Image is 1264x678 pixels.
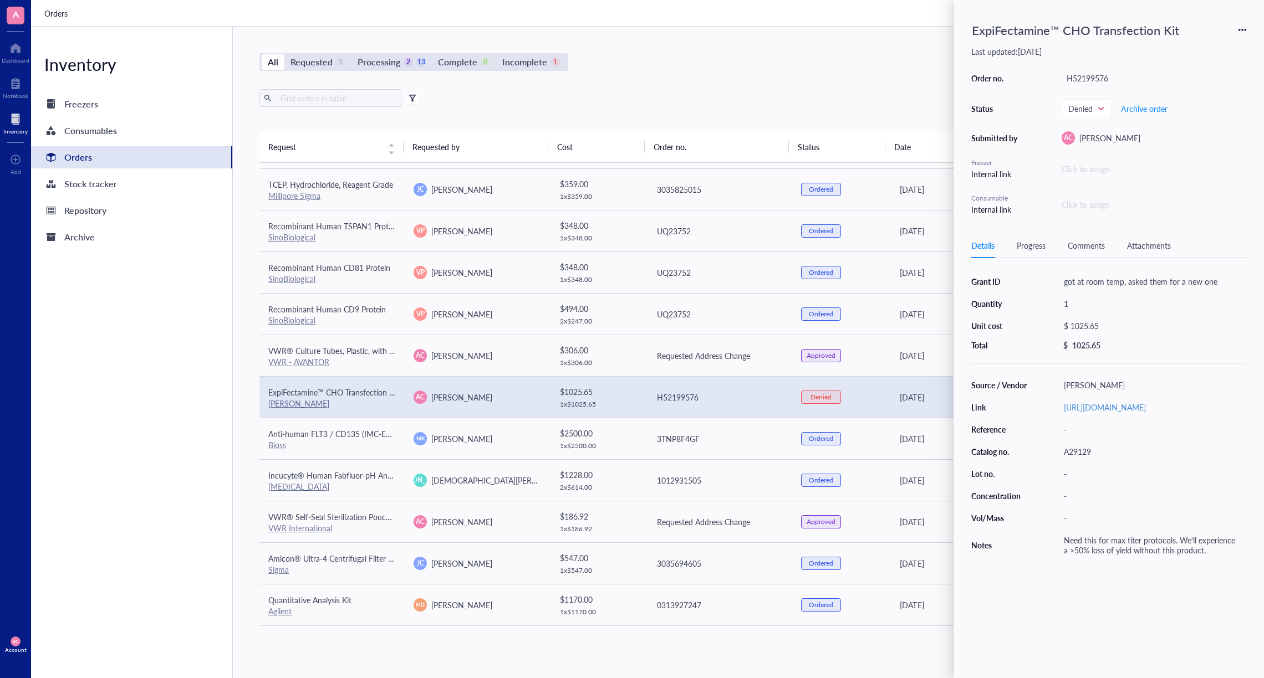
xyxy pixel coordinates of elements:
div: Comments [1068,239,1105,251]
div: $ 1025.65 [1059,318,1242,333]
div: Denied [811,393,832,402]
div: Click to assign [1062,163,1246,175]
div: segmented control [259,53,568,71]
a: VWR International [268,522,332,533]
td: UQ23752 [647,251,792,293]
div: Submitted by [971,133,1021,143]
button: Archive order [1120,100,1168,117]
div: [DATE] [900,391,1073,403]
div: [DATE] [900,183,1073,196]
a: [MEDICAL_DATA] [268,481,329,492]
a: Millipore Sigma [268,190,320,201]
td: H52199576 [647,376,792,418]
div: H52199576 [1062,70,1246,86]
span: JC [417,184,424,194]
div: Processing [358,54,400,70]
span: VWR® Culture Tubes, Plastic, with Dual-Position Caps [268,345,455,356]
div: Internal link [971,203,1021,215]
td: Requested Address Change [647,335,792,376]
div: $ 306.00 [560,344,638,356]
span: [PERSON_NAME] [431,433,492,444]
span: Anti-human FLT3 / CD135 (IMC-EB10 Biosimilar) [268,428,437,439]
div: Inventory [3,128,28,135]
a: Stock tracker [31,173,232,195]
div: 2 x $ 614.00 [560,483,638,492]
span: [PERSON_NAME] [431,558,492,569]
span: MD [416,601,424,609]
span: Archive order [1121,104,1168,113]
div: Catalog no. [971,446,1028,456]
div: Grant ID [971,276,1028,286]
span: AC [416,392,425,402]
a: Sigma [268,564,289,575]
td: UQ23752 [647,293,792,335]
div: 0 [481,58,490,67]
div: [DATE] [900,557,1073,569]
div: Incomplete [502,54,547,70]
div: 0313927247 [657,599,783,611]
span: TCEP, Hydrochloride, Reagent Grade [268,179,393,190]
div: [DATE] [900,266,1073,279]
a: Archive [31,226,232,248]
div: Progress [1017,239,1046,251]
a: SinoBiological [268,232,315,243]
a: Orders [44,7,70,19]
div: Vol/Mass [971,513,1028,523]
div: 2 [404,58,413,67]
div: Add [11,168,21,175]
div: Ordered [809,600,833,609]
div: Details [971,239,995,251]
div: UQ23752 [657,266,783,279]
span: Recombinant Human TSPAN1 Protein [268,220,399,232]
div: Freezer [971,158,1021,168]
span: MK [416,434,424,442]
span: AC [13,639,19,644]
div: 1 x $ 348.00 [560,275,638,284]
td: 1012931505 [647,459,792,501]
span: [PERSON_NAME] [1079,132,1140,143]
div: Account [5,646,27,653]
div: Link [971,402,1028,412]
th: Requested by [404,131,548,162]
div: [DATE] [900,433,1073,445]
div: Lot no. [971,469,1028,479]
div: Consumable [971,193,1021,203]
a: Consumables [31,120,232,142]
span: Quantitative Analysis Kit [268,594,351,605]
div: 2 x $ 247.00 [560,317,638,326]
td: 0313927247 [647,584,792,625]
div: UQ23752 [657,308,783,320]
div: $ 1228.00 [560,469,638,481]
div: $ 348.00 [560,219,638,232]
div: - [1059,422,1246,437]
div: 13 [416,58,426,67]
div: 1 x $ 306.00 [560,358,638,367]
div: Concentration [971,491,1028,501]
a: Repository [31,199,232,222]
div: - [1059,488,1246,504]
div: 1 x $ 2500.00 [560,441,638,450]
div: A29129 [1059,444,1246,459]
div: Internal link [971,168,1021,180]
div: Requested [290,54,333,70]
span: Request [268,141,381,153]
div: 1 x $ 359.00 [560,192,638,201]
div: Requested Address Change [657,516,783,528]
div: 3TNP8F4GF [657,433,783,445]
div: $ 1170.00 [560,593,638,605]
div: - [1059,510,1246,526]
div: [DATE] [900,308,1073,320]
span: AC [416,517,425,527]
div: Need this for max titer protocols. We'll experience a >50% loss of yield without this product. [1059,532,1246,558]
a: Freezers [31,93,232,115]
a: Dashboard [2,39,29,64]
div: Stock tracker [64,176,117,192]
div: got at room temp, asked them for a new one [1059,274,1246,289]
span: Denied [1068,104,1103,114]
span: JC [417,558,424,568]
div: 1 [1059,296,1246,311]
div: $ [1063,340,1068,350]
div: Requested Address Change [657,350,783,362]
span: VP [416,268,425,278]
td: Requested Address Change [647,501,792,542]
